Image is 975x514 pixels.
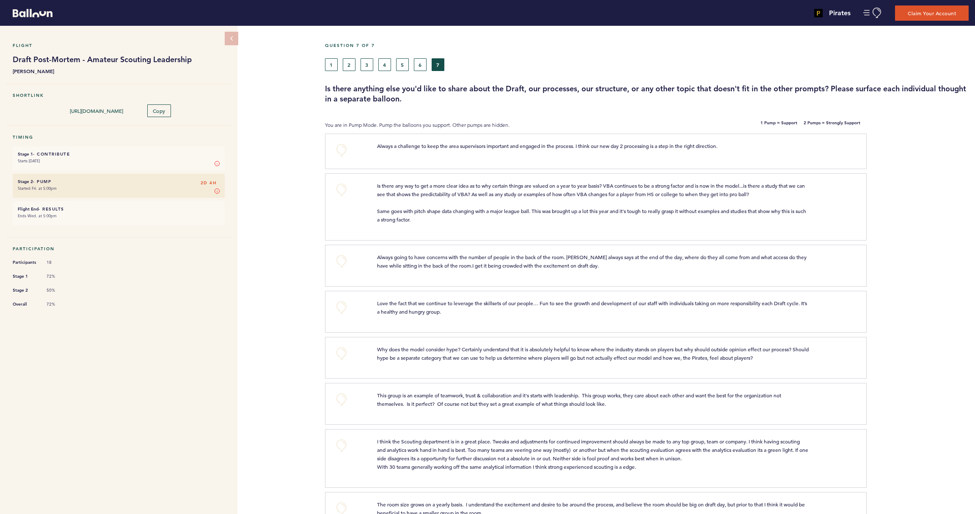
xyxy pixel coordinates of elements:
[13,246,225,252] h5: Participation
[13,43,225,48] h5: Flight
[325,43,969,48] h5: Question 7 of 7
[396,58,409,71] button: 5
[18,151,220,157] h6: - Contribute
[325,84,969,104] h3: Is there anything else you'd like to share about the Draft, our processes, our structure, or any ...
[13,272,38,281] span: Stage 1
[829,8,851,18] h4: Pirates
[18,213,57,219] time: Ends Wed. at 5:00pm
[377,142,717,149] span: Always a challenge to keep the area supervisors important and engaged in the process. I think our...
[18,206,39,212] small: Flight End
[760,121,797,129] b: 1 Pump = Support
[414,58,427,71] button: 6
[18,186,57,191] time: Started Fri. at 5:00pm
[377,254,808,269] span: Always going to have concerns with the number of people in the back of the room. [PERSON_NAME] al...
[18,179,33,184] small: Stage 2
[201,179,217,187] span: 2D 4H
[18,158,40,164] time: Starts [DATE]
[47,273,72,279] span: 72%
[18,206,220,212] h6: - Results
[325,121,644,129] p: You are in Pump Mode. Pump the balloons you support. Other pumps are hidden.
[804,121,860,129] b: 2 Pumps = Strongly Support
[47,287,72,293] span: 50%
[6,8,52,17] a: Balloon
[377,300,808,315] span: Love the fact that we continue to leverage the skillsets of our people… Fun to see the growth and...
[343,58,355,71] button: 2
[377,392,782,407] span: This group is an example of teamwork, trust & collaboration and it's starts with leadership. This...
[13,286,38,295] span: Stage 2
[47,260,72,265] span: 18
[47,301,72,307] span: 72%
[13,55,225,65] h1: Draft Post-Mortem - Amateur Scouting Leadership
[13,258,38,267] span: Participants
[18,151,33,157] small: Stage 1
[147,104,171,117] button: Copy
[377,438,810,470] span: I think the Scouting department is in a great place. Tweaks and adjustments for continued improve...
[18,179,220,184] h6: - Pump
[153,107,165,114] span: Copy
[377,346,810,361] span: Why does the model consider hype? Certainly understand that it is absolutely helpful to know wher...
[361,58,373,71] button: 3
[378,58,391,71] button: 4
[325,58,338,71] button: 1
[895,5,969,21] button: Claim Your Account
[432,58,444,71] button: 7
[13,67,225,75] b: [PERSON_NAME]
[863,8,882,18] button: Manage Account
[13,93,225,98] h5: Shortlink
[13,9,52,17] svg: Balloon
[13,134,225,140] h5: Timing
[13,300,38,309] span: Overall
[377,182,807,223] span: Is there any way to get a more clear idea as to why certain things are valued on a year to year b...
